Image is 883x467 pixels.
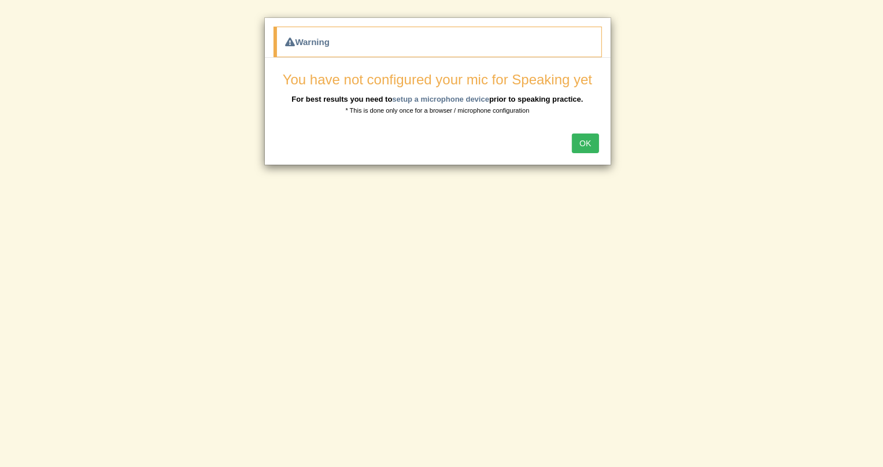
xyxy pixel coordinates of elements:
[346,107,530,114] small: * This is done only once for a browser / microphone configuration
[291,95,583,103] b: For best results you need to prior to speaking practice.
[572,134,598,153] button: OK
[283,72,592,87] span: You have not configured your mic for Speaking yet
[392,95,489,103] a: setup a microphone device
[274,27,602,57] div: Warning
